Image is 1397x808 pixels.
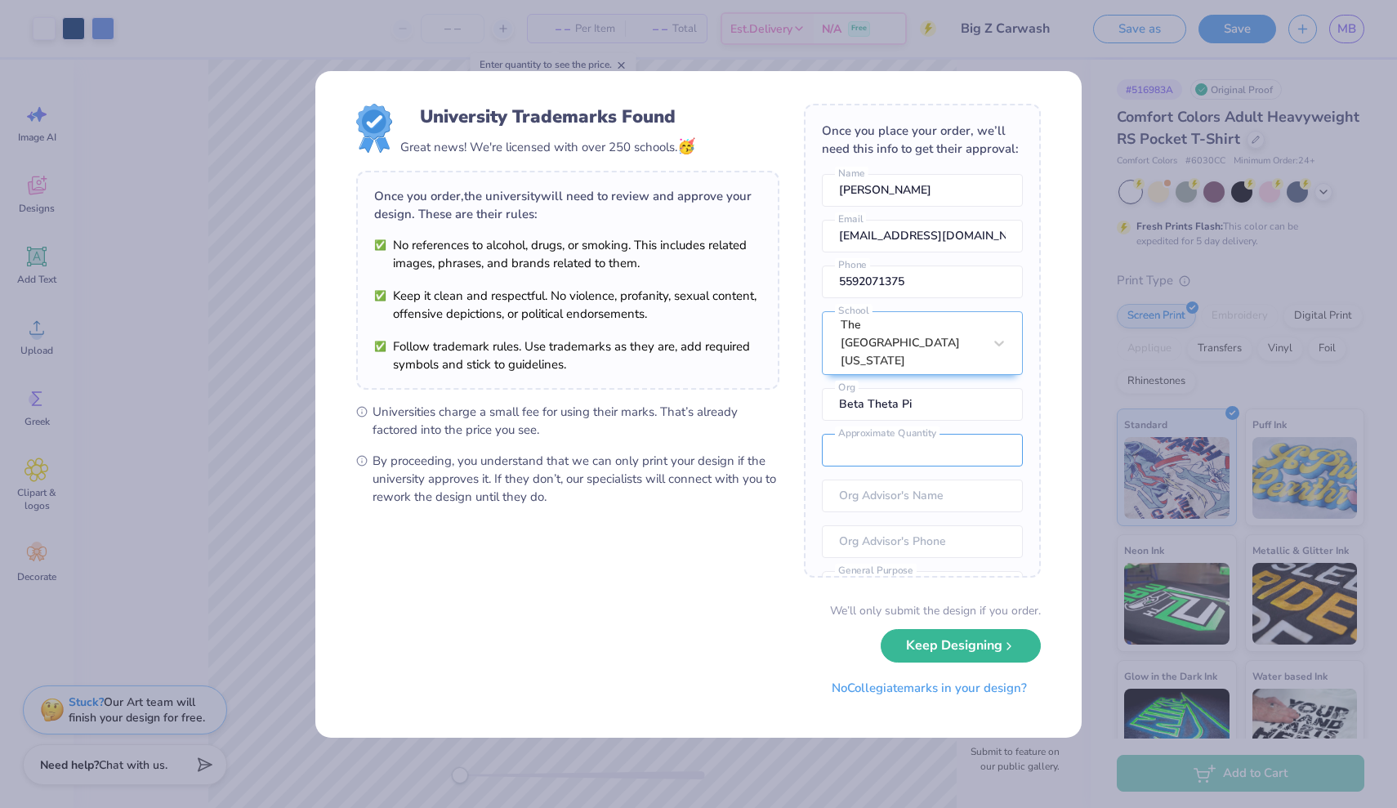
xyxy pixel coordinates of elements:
[822,174,1023,207] input: Name
[356,104,392,153] img: License badge
[822,388,1023,421] input: Org
[374,337,761,373] li: Follow trademark rules. Use trademarks as they are, add required symbols and stick to guidelines.
[374,187,761,223] div: Once you order, the university will need to review and approve your design. These are their rules:
[374,236,761,272] li: No references to alcohol, drugs, or smoking. This includes related images, phrases, and brands re...
[818,672,1041,705] button: NoCollegiatemarks in your design?
[822,525,1023,558] input: Org Advisor's Phone
[841,316,983,370] div: The [GEOGRAPHIC_DATA][US_STATE]
[822,266,1023,298] input: Phone
[822,480,1023,512] input: Org Advisor's Name
[373,403,779,439] span: Universities charge a small fee for using their marks. That’s already factored into the price you...
[881,629,1041,663] button: Keep Designing
[830,602,1041,619] div: We’ll only submit the design if you order.
[677,136,695,156] span: 🥳
[373,452,779,506] span: By proceeding, you understand that we can only print your design if the university approves it. I...
[822,434,1023,466] input: Approximate Quantity
[400,136,695,158] div: Great news! We're licensed with over 250 schools.
[374,287,761,323] li: Keep it clean and respectful. No violence, profanity, sexual content, offensive depictions, or po...
[822,220,1023,252] input: Email
[822,122,1023,158] div: Once you place your order, we’ll need this info to get their approval:
[420,104,676,130] div: University Trademarks Found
